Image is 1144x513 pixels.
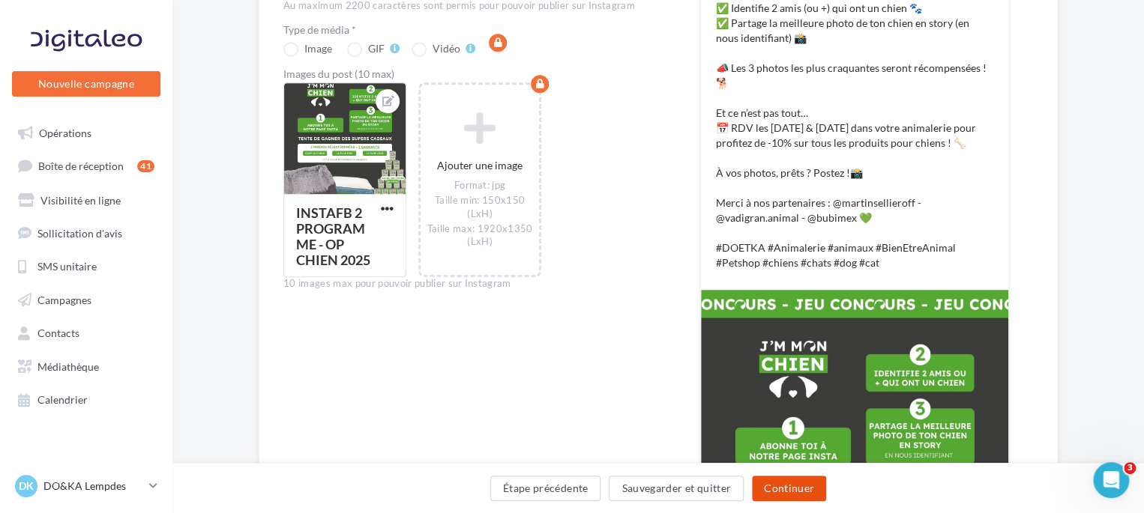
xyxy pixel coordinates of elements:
span: DK [19,479,34,494]
button: Étape précédente [490,476,601,501]
label: Type de média * [283,25,676,35]
span: Médiathèque [37,359,99,372]
button: Continuer [752,476,826,501]
a: Sollicitation d'avis [9,219,163,246]
span: Calendrier [37,393,88,406]
p: DO&KA Lempdes [43,479,143,494]
span: Campagnes [37,293,91,306]
div: 10 images max pour pouvoir publier sur Instagram [283,277,676,291]
span: Contacts [37,327,79,339]
span: SMS unitaire [37,260,97,273]
a: DK DO&KA Lempdes [12,472,160,500]
div: INSTAFB 2 PROGRAMME - OP CHIEN 2025 [296,204,370,268]
span: Visibilité en ligne [40,193,121,206]
a: Contacts [9,318,163,345]
a: Visibilité en ligne [9,186,163,213]
a: Boîte de réception41 [9,151,163,179]
button: Nouvelle campagne [12,71,160,97]
a: Calendrier [9,385,163,412]
iframe: Intercom live chat [1093,462,1129,498]
span: Boîte de réception [38,160,124,172]
button: Sauvegarder et quitter [609,476,744,501]
div: 41 [137,160,154,172]
span: Sollicitation d'avis [37,226,122,239]
span: 3 [1124,462,1136,474]
span: Opérations [39,126,91,139]
div: Images du post (10 max) [283,69,676,79]
a: Campagnes [9,285,163,312]
a: Médiathèque [9,352,163,379]
a: SMS unitaire [9,252,163,279]
a: Opérations [9,118,163,145]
